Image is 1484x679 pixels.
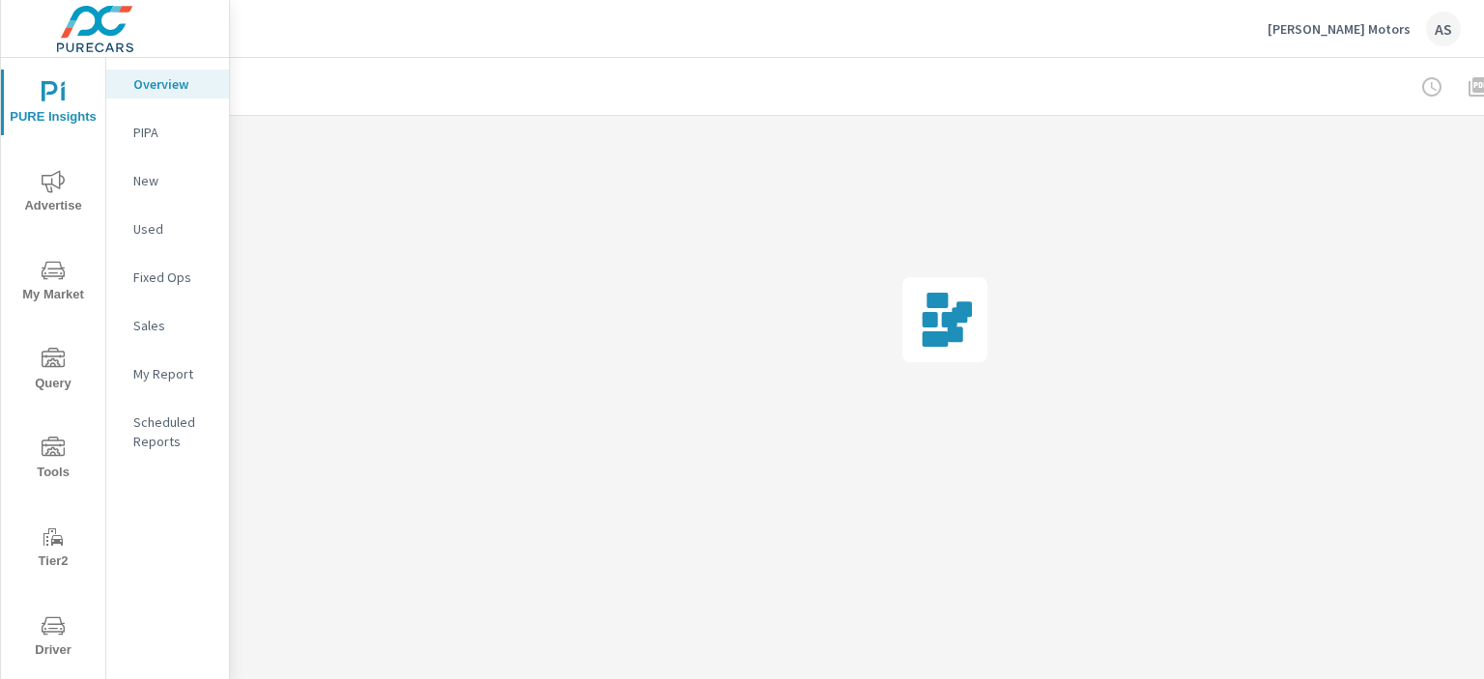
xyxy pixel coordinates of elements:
span: Tier2 [7,525,100,573]
div: Sales [106,311,229,340]
div: Fixed Ops [106,263,229,292]
p: [PERSON_NAME] Motors [1268,20,1411,38]
div: PIPA [106,118,229,147]
p: Overview [133,74,214,94]
span: Tools [7,437,100,484]
div: AS [1426,12,1461,46]
p: Fixed Ops [133,268,214,287]
p: PIPA [133,123,214,142]
span: Query [7,348,100,395]
div: Overview [106,70,229,99]
div: Scheduled Reports [106,408,229,456]
span: Driver [7,614,100,662]
div: Used [106,214,229,243]
p: Sales [133,316,214,335]
span: PURE Insights [7,81,100,128]
span: My Market [7,259,100,306]
p: My Report [133,364,214,383]
p: New [133,171,214,190]
div: New [106,166,229,195]
div: My Report [106,359,229,388]
p: Scheduled Reports [133,412,214,451]
span: Advertise [7,170,100,217]
p: Used [133,219,214,239]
